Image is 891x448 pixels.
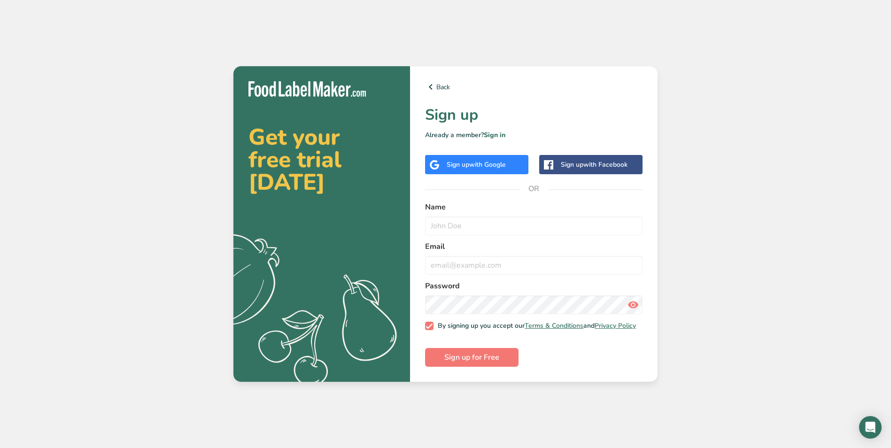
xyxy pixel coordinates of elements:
h1: Sign up [425,104,643,126]
label: Password [425,280,643,292]
span: Sign up for Free [444,352,499,363]
div: Sign up [561,160,628,170]
img: Food Label Maker [248,81,366,97]
div: Sign up [447,160,506,170]
span: with Google [469,160,506,169]
a: Sign in [484,131,505,139]
p: Already a member? [425,130,643,140]
label: Email [425,241,643,252]
div: Open Intercom Messenger [859,416,882,439]
input: email@example.com [425,256,643,275]
a: Privacy Policy [595,321,636,330]
a: Terms & Conditions [525,321,583,330]
h2: Get your free trial [DATE] [248,126,395,193]
span: OR [520,175,548,203]
button: Sign up for Free [425,348,519,367]
a: Back [425,81,643,93]
span: By signing up you accept our and [434,322,636,330]
span: with Facebook [583,160,628,169]
input: John Doe [425,216,643,235]
label: Name [425,201,643,213]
